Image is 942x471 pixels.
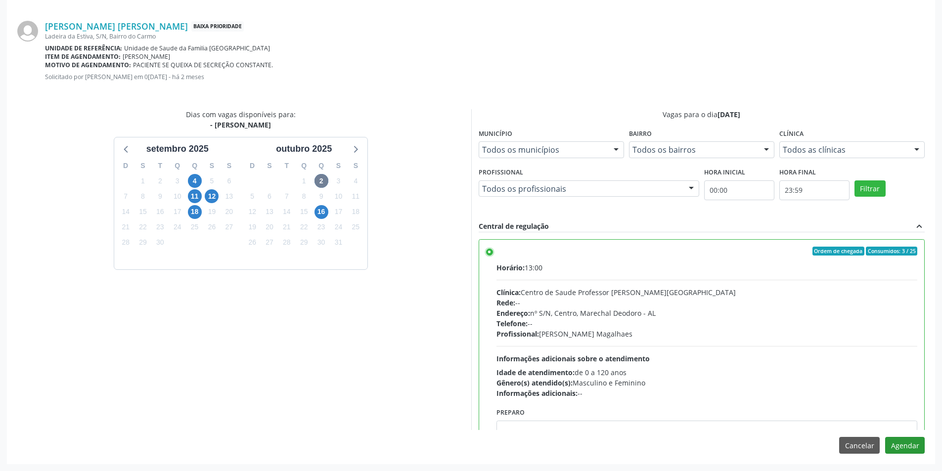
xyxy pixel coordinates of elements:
input: Selecione o horário [779,180,850,200]
span: sábado, 4 de outubro de 2025 [349,174,362,188]
span: quinta-feira, 25 de setembro de 2025 [188,220,202,234]
div: S [203,158,221,173]
div: S [330,158,347,173]
span: Profissional: [496,329,539,339]
span: terça-feira, 9 de setembro de 2025 [153,189,167,203]
span: segunda-feira, 13 de outubro de 2025 [263,205,276,219]
div: -- [496,298,918,308]
span: sexta-feira, 12 de setembro de 2025 [205,189,219,203]
span: sábado, 11 de outubro de 2025 [349,189,362,203]
span: Clínica: [496,288,521,297]
span: terça-feira, 7 de outubro de 2025 [280,189,294,203]
div: Dias com vagas disponíveis para: [186,109,296,130]
span: Ordem de chegada [812,247,864,256]
div: S [221,158,238,173]
span: quinta-feira, 9 de outubro de 2025 [314,189,328,203]
span: Informações adicionais: [496,388,578,398]
span: quarta-feira, 29 de outubro de 2025 [297,236,311,250]
span: domingo, 21 de setembro de 2025 [119,220,133,234]
span: quarta-feira, 24 de setembro de 2025 [171,220,184,234]
span: sexta-feira, 10 de outubro de 2025 [331,189,345,203]
span: segunda-feira, 15 de setembro de 2025 [136,205,150,219]
span: terça-feira, 16 de setembro de 2025 [153,205,167,219]
div: outubro 2025 [272,142,336,156]
span: Todos os profissionais [482,184,679,194]
div: Central de regulação [479,221,549,232]
label: Preparo [496,405,525,421]
div: - [PERSON_NAME] [186,120,296,130]
span: quarta-feira, 8 de outubro de 2025 [297,189,311,203]
div: nº S/N, Centro, Marechal Deodoro - AL [496,308,918,318]
span: Gênero(s) atendido(s): [496,378,573,387]
div: S [135,158,152,173]
label: Profissional [479,165,523,180]
span: domingo, 5 de outubro de 2025 [245,189,259,203]
span: sexta-feira, 3 de outubro de 2025 [331,174,345,188]
span: quinta-feira, 11 de setembro de 2025 [188,189,202,203]
div: S [347,158,364,173]
span: Todos os municípios [482,145,604,155]
span: Todos os bairros [632,145,754,155]
span: Consumidos: 3 / 25 [866,247,917,256]
span: quarta-feira, 15 de outubro de 2025 [297,205,311,219]
div: Vagas para o dia [479,109,925,120]
span: Horário: [496,263,525,272]
div: Q [313,158,330,173]
span: quinta-feira, 23 de outubro de 2025 [314,220,328,234]
span: segunda-feira, 6 de outubro de 2025 [263,189,276,203]
span: quarta-feira, 3 de setembro de 2025 [171,174,184,188]
div: de 0 a 120 anos [496,367,918,378]
span: domingo, 28 de setembro de 2025 [119,236,133,250]
span: quinta-feira, 16 de outubro de 2025 [314,205,328,219]
span: domingo, 26 de outubro de 2025 [245,236,259,250]
div: D [244,158,261,173]
div: D [117,158,135,173]
a: [PERSON_NAME] [PERSON_NAME] [45,21,188,32]
img: img [17,21,38,42]
span: Unidade de Saude da Familia [GEOGRAPHIC_DATA] [124,44,270,52]
span: Telefone: [496,319,528,328]
span: Idade de atendimento: [496,368,575,377]
span: terça-feira, 30 de setembro de 2025 [153,236,167,250]
span: terça-feira, 14 de outubro de 2025 [280,205,294,219]
div: T [278,158,295,173]
div: setembro 2025 [142,142,213,156]
div: Q [186,158,203,173]
span: quinta-feira, 2 de outubro de 2025 [314,174,328,188]
button: Cancelar [839,437,880,454]
label: Município [479,127,512,142]
span: quarta-feira, 17 de setembro de 2025 [171,205,184,219]
span: quarta-feira, 22 de outubro de 2025 [297,220,311,234]
span: domingo, 19 de outubro de 2025 [245,220,259,234]
span: domingo, 7 de setembro de 2025 [119,189,133,203]
span: terça-feira, 28 de outubro de 2025 [280,236,294,250]
b: Item de agendamento: [45,52,121,61]
span: sexta-feira, 26 de setembro de 2025 [205,220,219,234]
div: Q [169,158,186,173]
span: quarta-feira, 1 de outubro de 2025 [297,174,311,188]
i: expand_less [914,221,925,232]
span: Rede: [496,298,515,307]
div: Masculino e Feminino [496,378,918,388]
span: quinta-feira, 30 de outubro de 2025 [314,236,328,250]
span: sexta-feira, 31 de outubro de 2025 [331,236,345,250]
div: [PERSON_NAME] Magalhaes [496,329,918,339]
span: sábado, 25 de outubro de 2025 [349,220,362,234]
span: sábado, 18 de outubro de 2025 [349,205,362,219]
span: Baixa Prioridade [191,21,244,32]
span: segunda-feira, 27 de outubro de 2025 [263,236,276,250]
div: T [151,158,169,173]
label: Hora inicial [704,165,745,180]
span: sexta-feira, 24 de outubro de 2025 [331,220,345,234]
p: Solicitado por [PERSON_NAME] em 0[DATE] - há 2 meses [45,73,925,81]
span: Informações adicionais sobre o atendimento [496,354,650,363]
span: Todos as clínicas [783,145,904,155]
div: Q [295,158,313,173]
span: segunda-feira, 29 de setembro de 2025 [136,236,150,250]
span: sábado, 13 de setembro de 2025 [222,189,236,203]
div: -- [496,388,918,398]
span: sábado, 27 de setembro de 2025 [222,220,236,234]
span: quarta-feira, 10 de setembro de 2025 [171,189,184,203]
div: S [261,158,278,173]
span: Endereço: [496,308,530,318]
